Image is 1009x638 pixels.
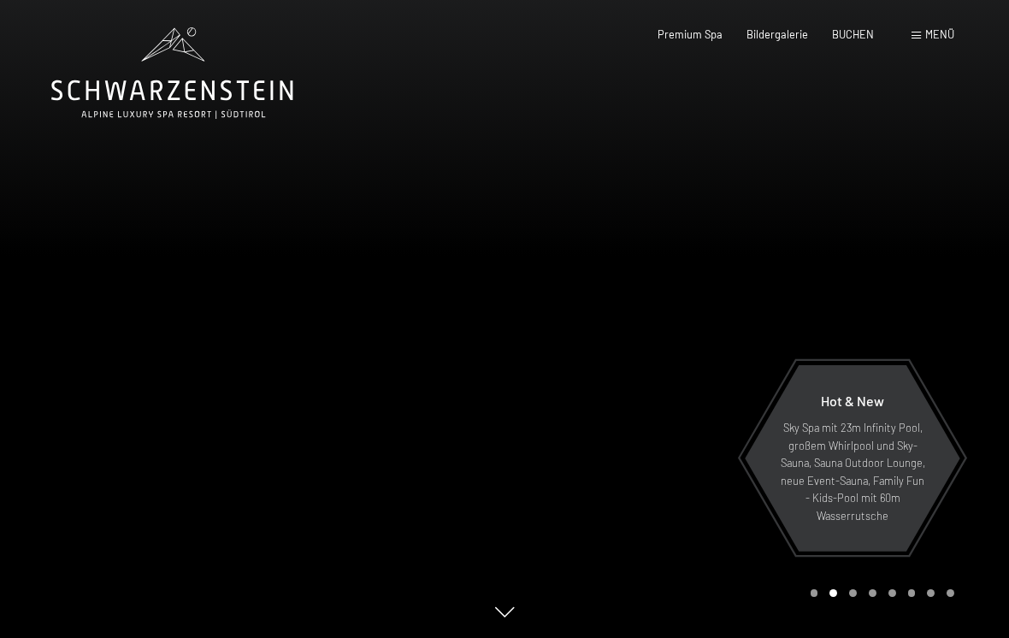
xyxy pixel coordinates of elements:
[869,589,876,597] div: Carousel Page 4
[744,364,961,552] a: Hot & New Sky Spa mit 23m Infinity Pool, großem Whirlpool und Sky-Sauna, Sauna Outdoor Lounge, ne...
[778,419,927,524] p: Sky Spa mit 23m Infinity Pool, großem Whirlpool und Sky-Sauna, Sauna Outdoor Lounge, neue Event-S...
[908,589,916,597] div: Carousel Page 6
[746,27,808,41] a: Bildergalerie
[805,589,954,597] div: Carousel Pagination
[658,27,723,41] a: Premium Spa
[888,589,896,597] div: Carousel Page 5
[925,27,954,41] span: Menü
[927,589,935,597] div: Carousel Page 7
[811,589,818,597] div: Carousel Page 1
[832,27,874,41] a: BUCHEN
[829,589,837,597] div: Carousel Page 2 (Current Slide)
[849,589,857,597] div: Carousel Page 3
[821,393,884,409] span: Hot & New
[947,589,954,597] div: Carousel Page 8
